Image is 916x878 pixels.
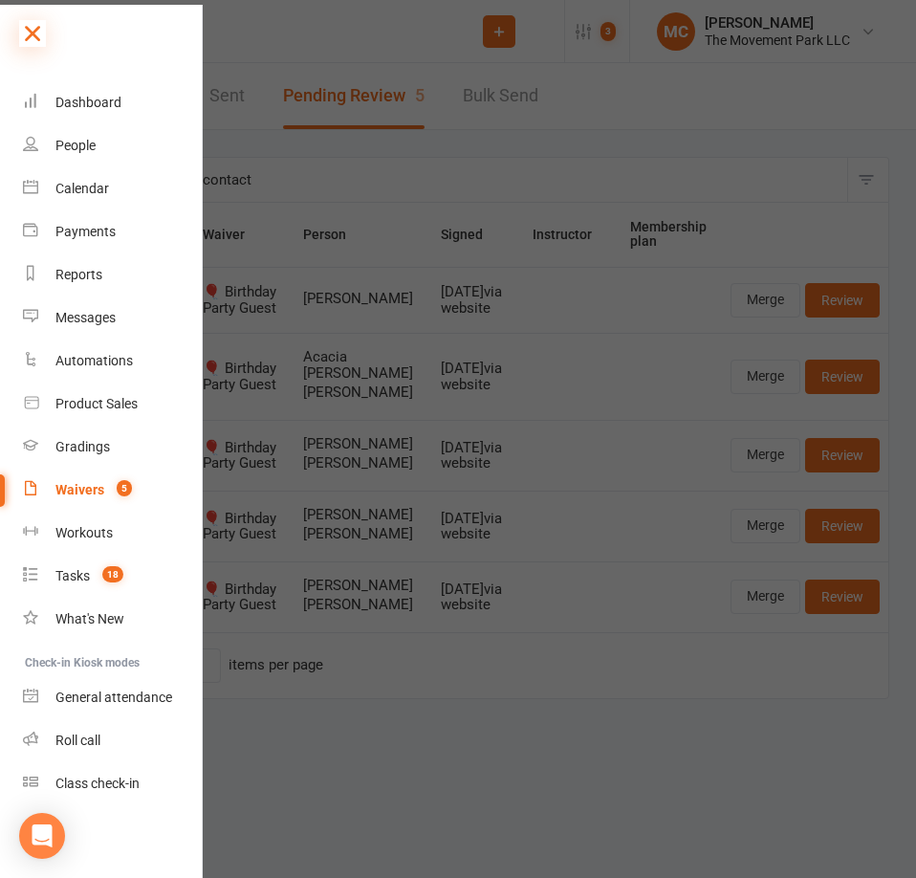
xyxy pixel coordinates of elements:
div: Roll call [55,733,100,748]
div: Messages [55,310,116,325]
div: People [55,138,96,153]
div: Waivers [55,482,104,497]
a: Roll call [23,719,204,762]
div: Dashboard [55,95,121,110]
a: People [23,124,204,167]
div: Tasks [55,568,90,583]
a: General attendance kiosk mode [23,676,204,719]
div: Class check-in [55,776,140,791]
div: Automations [55,353,133,368]
div: Open Intercom Messenger [19,813,65,859]
a: Gradings [23,426,204,469]
span: 18 [102,566,123,582]
a: Tasks 18 [23,555,204,598]
a: Workouts [23,512,204,555]
div: General attendance [55,690,172,705]
a: Dashboard [23,81,204,124]
div: Workouts [55,525,113,540]
div: Calendar [55,181,109,196]
a: Class kiosk mode [23,762,204,805]
a: Calendar [23,167,204,210]
a: Payments [23,210,204,253]
div: Gradings [55,439,110,454]
div: Reports [55,267,102,282]
a: Product Sales [23,383,204,426]
a: What's New [23,598,204,641]
div: Product Sales [55,396,138,411]
a: Reports [23,253,204,296]
span: 5 [117,480,132,496]
a: Automations [23,340,204,383]
div: What's New [55,611,124,626]
a: Messages [23,296,204,340]
div: Payments [55,224,116,239]
a: Waivers 5 [23,469,204,512]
